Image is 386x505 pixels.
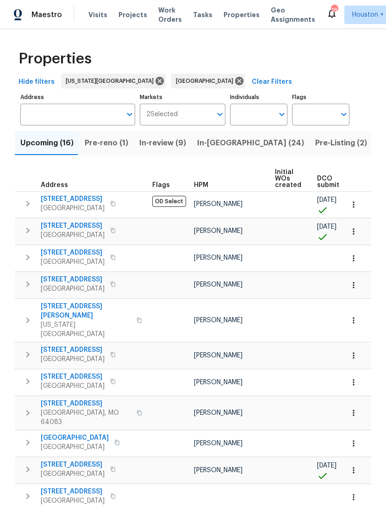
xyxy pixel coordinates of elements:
button: Open [213,108,226,121]
span: Pre-Listing (2) [315,137,367,150]
span: [PERSON_NAME] [194,467,243,474]
span: Properties [19,54,92,63]
span: Visits [88,10,107,19]
span: [STREET_ADDRESS] [41,372,105,381]
span: [DATE] [317,224,336,230]
span: [GEOGRAPHIC_DATA] [41,231,105,240]
span: [PERSON_NAME] [194,410,243,416]
div: [US_STATE][GEOGRAPHIC_DATA] [61,74,166,88]
span: [US_STATE][GEOGRAPHIC_DATA] [41,320,131,339]
span: [STREET_ADDRESS] [41,399,131,408]
button: Open [275,108,288,121]
span: 2 Selected [146,111,178,118]
span: [STREET_ADDRESS] [41,487,105,496]
span: [DATE] [317,462,336,469]
span: [STREET_ADDRESS] [41,345,105,355]
span: Hide filters [19,76,55,88]
span: Initial WOs created [275,169,301,188]
button: Clear Filters [248,74,296,91]
span: OD Select [152,196,186,207]
button: Open [337,108,350,121]
span: [GEOGRAPHIC_DATA] [41,443,109,452]
span: [STREET_ADDRESS] [41,275,105,284]
button: Open [123,108,136,121]
span: [STREET_ADDRESS] [41,248,105,257]
span: [PERSON_NAME] [194,379,243,386]
span: [PERSON_NAME] [194,352,243,359]
span: Flags [152,182,170,188]
span: [GEOGRAPHIC_DATA] [41,469,105,479]
span: [GEOGRAPHIC_DATA] [41,433,109,443]
span: [GEOGRAPHIC_DATA] [41,284,105,293]
span: Maestro [31,10,62,19]
span: [GEOGRAPHIC_DATA] [41,381,105,391]
span: [PERSON_NAME] [194,255,243,261]
span: [GEOGRAPHIC_DATA], MO 64083 [41,408,131,427]
span: In-[GEOGRAPHIC_DATA] (24) [197,137,304,150]
span: [STREET_ADDRESS] [41,221,105,231]
span: Properties [224,10,260,19]
span: [PERSON_NAME] [194,201,243,207]
span: Work Orders [158,6,182,24]
span: In-review (9) [139,137,186,150]
span: [PERSON_NAME] [194,317,243,324]
span: [GEOGRAPHIC_DATA] [41,257,105,267]
span: [GEOGRAPHIC_DATA] [41,204,105,213]
label: Individuals [230,94,287,100]
span: Tasks [193,12,212,18]
label: Markets [140,94,226,100]
span: Projects [118,10,147,19]
span: [STREET_ADDRESS] [41,194,105,204]
span: [PERSON_NAME] [194,228,243,234]
span: [STREET_ADDRESS][PERSON_NAME] [41,302,131,320]
span: Address [41,182,68,188]
span: DCO submitted [317,175,350,188]
span: Upcoming (16) [20,137,74,150]
label: Address [20,94,135,100]
div: [GEOGRAPHIC_DATA] [171,74,245,88]
button: Hide filters [15,74,58,91]
span: Geo Assignments [271,6,315,24]
span: [GEOGRAPHIC_DATA] [41,355,105,364]
span: [PERSON_NAME] [194,440,243,447]
span: Pre-reno (1) [85,137,128,150]
div: 18 [331,6,337,15]
span: [US_STATE][GEOGRAPHIC_DATA] [66,76,157,86]
label: Flags [292,94,349,100]
span: [GEOGRAPHIC_DATA] [176,76,237,86]
span: Clear Filters [252,76,292,88]
span: [PERSON_NAME] [194,281,243,288]
span: HPM [194,182,208,188]
span: [DATE] [317,197,336,203]
span: [STREET_ADDRESS] [41,460,105,469]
